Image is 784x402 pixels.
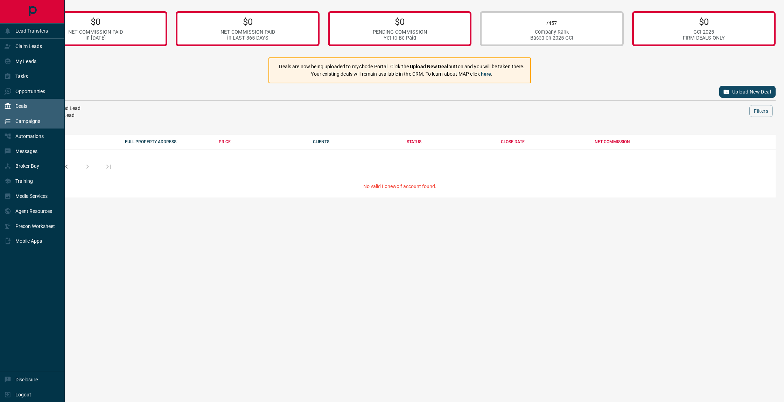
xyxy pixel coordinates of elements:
div: PENDING COMMISSION [373,29,427,35]
div: in [DATE] [68,35,123,41]
div: GCI 2025 [683,29,725,35]
div: NET COMMISSION PAID [68,29,123,35]
span: /457 [546,20,557,26]
div: Yet to Be Paid [373,35,427,41]
div: CLOSE DATE [501,139,588,144]
div: Based on 2025 GCI [530,35,573,41]
div: No valid Lonewolf account found. [24,183,776,197]
div: FIRM DEALS ONLY [683,35,725,41]
p: Deals are now being uploaded to myAbode Portal. Click the button and you will be taken there. [279,63,524,70]
p: Your existing deals will remain available in the CRM. To learn about MAP click . [279,70,524,78]
div: DEAL TYPE [31,139,118,144]
p: $0 [68,16,123,27]
div: in LAST 365 DAYS [220,35,275,41]
button: Upload New Deal [719,86,776,98]
div: CLIENTS [313,139,400,144]
div: PRICE [219,139,306,144]
div: NET COMMISSION PAID [220,29,275,35]
a: here [481,71,491,77]
p: $0 [683,16,725,27]
p: $0 [373,16,427,27]
div: NET COMMISSION [595,139,682,144]
button: Filters [749,105,773,117]
div: FULL PROPERTY ADDRESS [125,139,212,144]
p: $0 [220,16,275,27]
strong: Upload New Deal [410,64,448,69]
div: Company Rank [530,29,573,35]
div: STATUS [407,139,494,144]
